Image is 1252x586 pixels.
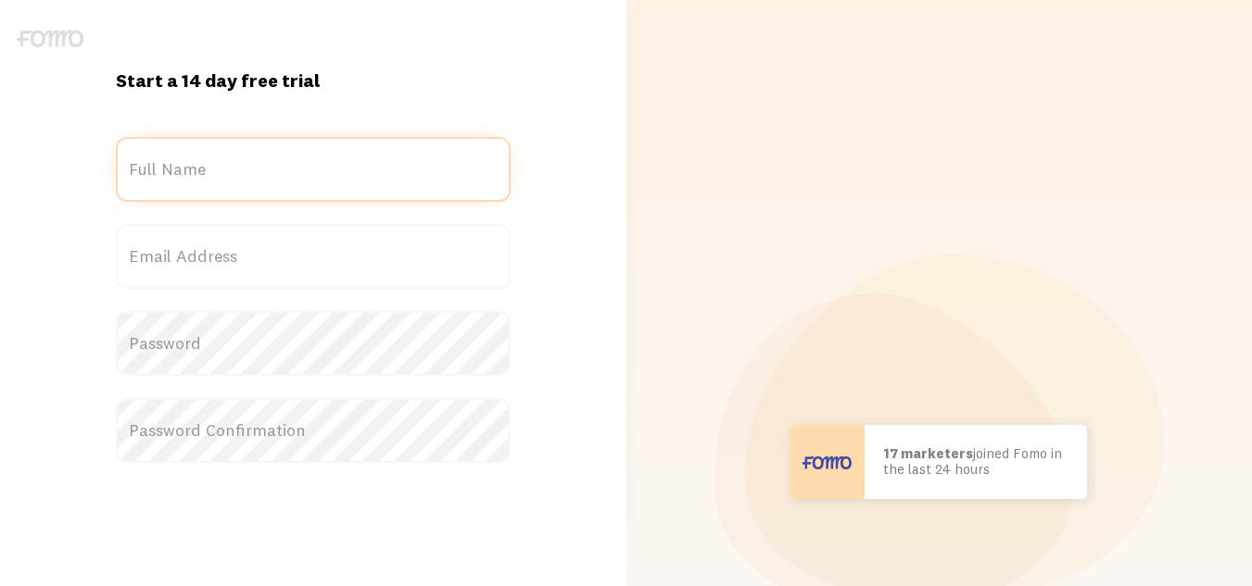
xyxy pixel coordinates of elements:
[790,425,865,499] img: User avatar
[116,69,511,93] h1: Start a 14 day free trial
[883,444,973,462] b: 17 marketers
[116,311,511,376] label: Password
[116,485,398,557] iframe: reCAPTCHA
[17,30,83,47] img: fomo-logo-gray-b99e0e8ada9f9040e2984d0d95b3b12da0074ffd48d1e5cb62ac37fc77b0b268.svg
[883,446,1069,477] p: joined Fomo in the last 24 hours
[116,398,511,463] label: Password Confirmation
[116,224,511,289] label: Email Address
[116,137,511,202] label: Full Name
